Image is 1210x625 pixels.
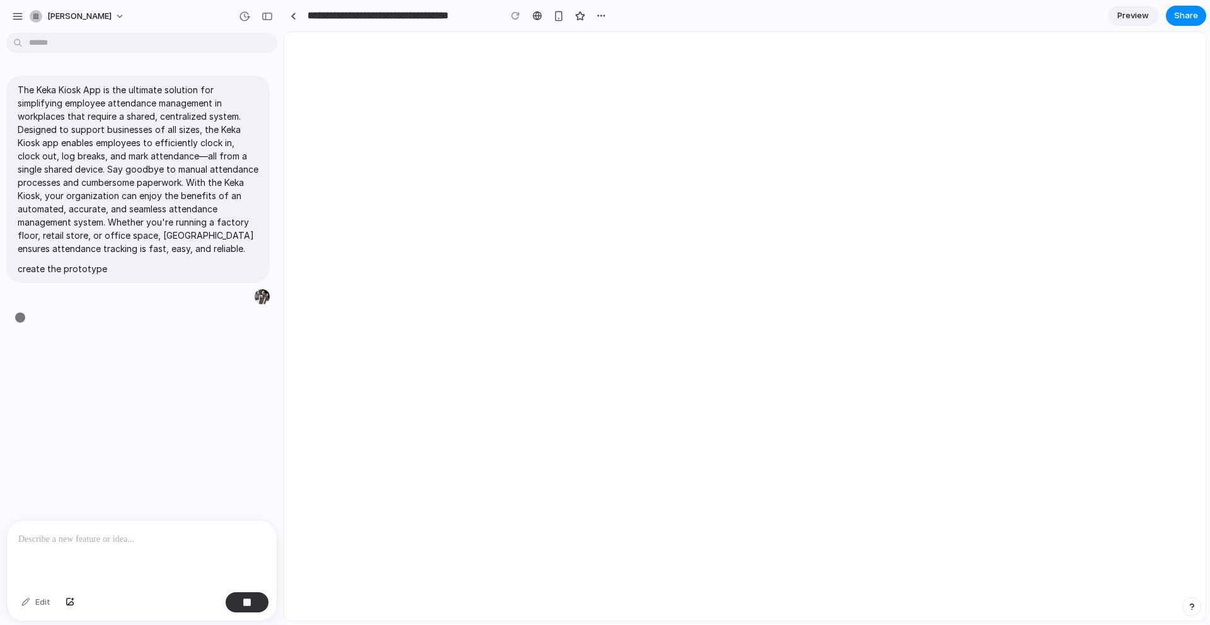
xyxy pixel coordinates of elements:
button: [PERSON_NAME] [25,6,131,26]
p: create the prototype [18,262,258,275]
a: Preview [1108,6,1158,26]
p: The Keka Kiosk App is the ultimate solution for simplifying employee attendance management in wor... [18,83,258,255]
button: Share [1166,6,1206,26]
span: [PERSON_NAME] [47,10,112,23]
span: Share [1174,9,1198,22]
span: Preview [1117,9,1149,22]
